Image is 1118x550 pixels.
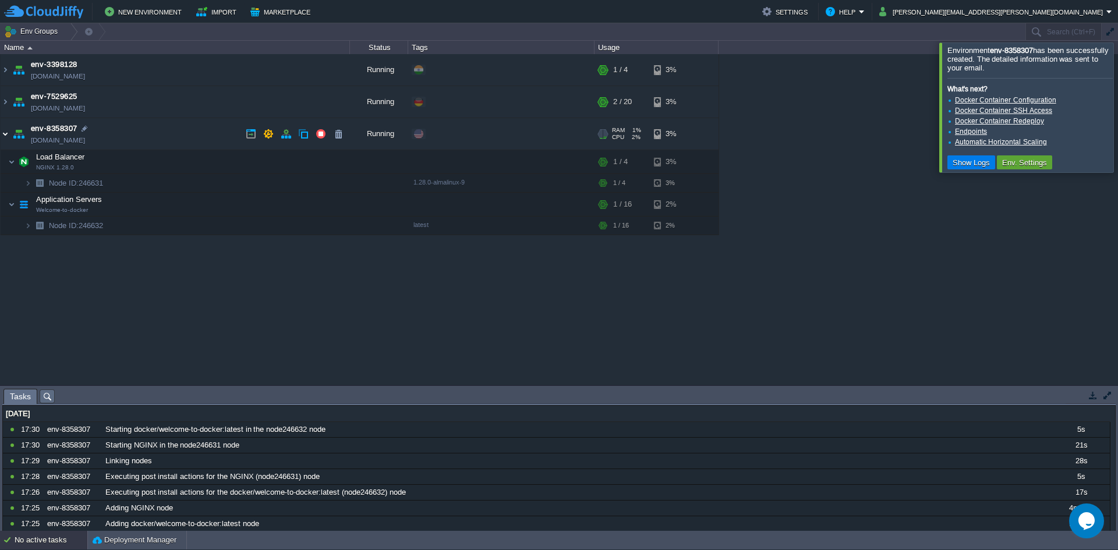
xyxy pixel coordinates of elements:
[49,179,79,187] span: Node ID:
[31,217,48,235] img: AMDAwAAAACH5BAEAAAAALAAAAAABAAEAAAICRAEAOw==
[44,501,101,516] div: env-8358307
[762,5,811,19] button: Settings
[105,424,326,435] span: Starting docker/welcome-to-docker:latest in the node246632 node
[105,519,259,529] span: Adding docker/welcome-to-docker:latest node
[1052,438,1109,453] div: 21s
[48,178,105,188] span: 246631
[654,54,692,86] div: 3%
[613,150,628,173] div: 1 / 4
[44,422,101,437] div: env-8358307
[654,193,692,216] div: 2%
[1052,469,1109,484] div: 5s
[413,179,465,186] span: 1.28.0-almalinux-9
[24,174,31,192] img: AMDAwAAAACH5BAEAAAAALAAAAAABAAEAAAICRAEAOw==
[105,456,152,466] span: Linking nodes
[21,438,43,453] div: 17:30
[955,138,1047,146] a: Automatic Horizontal Scaling
[31,174,48,192] img: AMDAwAAAACH5BAEAAAAALAAAAAABAAEAAAICRAEAOw==
[1052,453,1109,469] div: 28s
[826,5,859,19] button: Help
[27,47,33,49] img: AMDAwAAAACH5BAEAAAAALAAAAAABAAEAAAICRAEAOw==
[947,46,1109,72] span: Environment has been successfully created. The detailed information was sent to your email.
[351,41,408,54] div: Status
[612,127,625,134] span: RAM
[8,193,15,216] img: AMDAwAAAACH5BAEAAAAALAAAAAABAAEAAAICRAEAOw==
[49,221,79,230] span: Node ID:
[955,96,1056,104] a: Docker Container Configuration
[1,118,10,150] img: AMDAwAAAACH5BAEAAAAALAAAAAABAAEAAAICRAEAOw==
[955,127,987,136] a: Endpoints
[36,164,74,171] span: NGINX 1.28.0
[196,5,240,19] button: Import
[10,118,27,150] img: AMDAwAAAACH5BAEAAAAALAAAAAABAAEAAAICRAEAOw==
[105,487,406,498] span: Executing post install actions for the docker/welcome-to-docker:latest (node246632) node
[16,150,32,173] img: AMDAwAAAACH5BAEAAAAALAAAAAABAAEAAAICRAEAOw==
[31,70,85,82] a: [DOMAIN_NAME]
[1052,422,1109,437] div: 5s
[949,157,993,168] button: Show Logs
[21,485,43,500] div: 17:26
[595,41,718,54] div: Usage
[613,54,628,86] div: 1 / 4
[1052,516,1109,531] div: 1m 12s
[613,86,632,118] div: 2 / 20
[1,41,349,54] div: Name
[35,195,104,204] a: Application ServersWelcome-to-docker
[31,59,77,70] a: env-3398128
[879,5,1106,19] button: [PERSON_NAME][EMAIL_ADDRESS][PERSON_NAME][DOMAIN_NAME]
[4,5,83,19] img: CloudJiffy
[413,221,429,228] span: latest
[999,157,1051,168] button: Env. Settings
[105,5,185,19] button: New Environment
[654,217,692,235] div: 2%
[21,469,43,484] div: 17:28
[654,118,692,150] div: 3%
[44,485,101,500] div: env-8358307
[105,471,320,482] span: Executing post install actions for the NGINX (node246631) node
[4,23,62,40] button: Env Groups
[21,516,43,531] div: 17:25
[947,85,988,93] b: What's next?
[990,46,1033,55] b: env-8358307
[1,54,10,86] img: AMDAwAAAACH5BAEAAAAALAAAAAABAAEAAAICRAEAOw==
[31,102,85,114] a: [DOMAIN_NAME]
[409,41,594,54] div: Tags
[105,503,173,513] span: Adding NGINX node
[3,406,1110,421] div: [DATE]
[350,86,408,118] div: Running
[105,440,239,450] span: Starting NGINX in the node246631 node
[44,438,101,453] div: env-8358307
[613,217,629,235] div: 1 / 16
[612,134,624,141] span: CPU
[654,174,692,192] div: 3%
[48,221,105,230] a: Node ID:246632
[44,453,101,469] div: env-8358307
[36,207,88,214] span: Welcome-to-docker
[44,516,101,531] div: env-8358307
[613,193,632,216] div: 1 / 16
[35,152,86,161] a: Load BalancerNGINX 1.28.0
[21,453,43,469] div: 17:29
[44,469,101,484] div: env-8358307
[613,174,625,192] div: 1 / 4
[629,134,641,141] span: 2%
[15,531,87,549] div: No active tasks
[654,150,692,173] div: 3%
[250,5,314,19] button: Marketplace
[10,389,31,404] span: Tasks
[16,193,32,216] img: AMDAwAAAACH5BAEAAAAALAAAAAABAAEAAAICRAEAOw==
[48,178,105,188] a: Node ID:246631
[10,86,27,118] img: AMDAwAAAACH5BAEAAAAALAAAAAABAAEAAAICRAEAOw==
[10,54,27,86] img: AMDAwAAAACH5BAEAAAAALAAAAAABAAEAAAICRAEAOw==
[955,107,1052,115] a: Docker Container SSH Access
[31,91,77,102] a: env-7529625
[8,150,15,173] img: AMDAwAAAACH5BAEAAAAALAAAAAABAAEAAAICRAEAOw==
[31,123,77,134] a: env-8358307
[1052,501,1109,516] div: 4m 10s
[1069,503,1106,538] iframe: chat widget
[35,152,86,162] span: Load Balancer
[48,221,105,230] span: 246632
